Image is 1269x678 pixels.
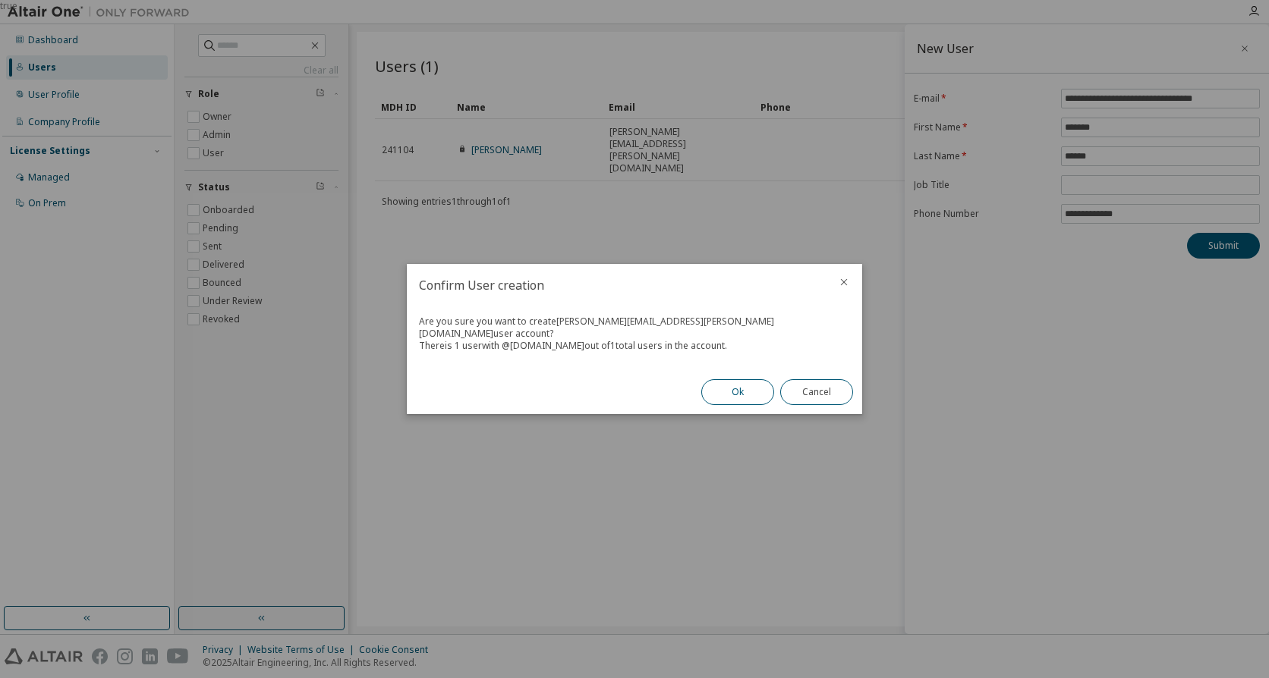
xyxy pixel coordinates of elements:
[419,340,850,352] div: There is 1 user with @ [DOMAIN_NAME] out of 1 total users in the account.
[838,276,850,288] button: close
[701,379,774,405] button: Ok
[407,264,826,306] h2: Confirm User creation
[780,379,853,405] button: Cancel
[419,315,850,340] div: Are you sure you want to create [PERSON_NAME][EMAIL_ADDRESS][PERSON_NAME][DOMAIN_NAME] user account?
